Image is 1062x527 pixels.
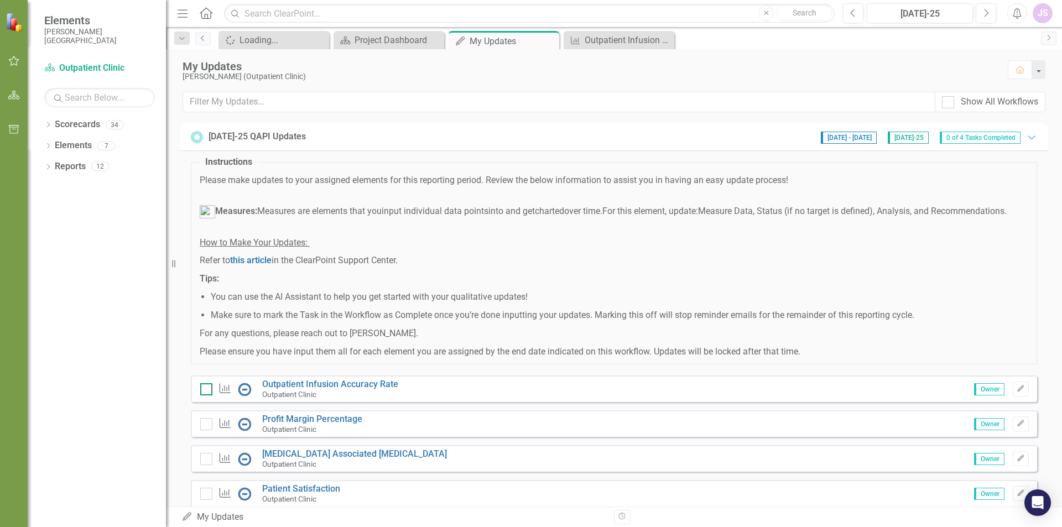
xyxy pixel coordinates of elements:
a: Project Dashboard [336,33,441,47]
div: Loading... [240,33,326,47]
div: Outpatient Infusion Accuracy Rate [585,33,671,47]
small: [PERSON_NAME][GEOGRAPHIC_DATA] [44,27,155,45]
input: Filter My Updates... [183,92,935,112]
span: Owner [974,383,1004,395]
span: Search [793,8,816,17]
span: [DATE] - [DATE] [821,132,877,144]
div: Open Intercom Messenger [1024,489,1051,516]
span: Refer to [200,255,230,265]
span: Owner [974,488,1004,500]
a: [MEDICAL_DATA] Associated [MEDICAL_DATA] [262,448,447,459]
button: Search [777,6,832,21]
a: Outpatient Clinic [44,62,155,75]
img: No Information [238,383,251,396]
a: Patient Satisfaction [262,483,340,494]
div: My Updates [181,511,606,524]
span: charted [535,206,564,216]
legend: Instructions [200,156,258,169]
div: 34 [106,120,123,129]
span: For this element, update: [602,206,698,216]
div: [DATE]-25 [871,7,969,20]
span: Measures are elements that you [200,206,382,216]
a: Loading... [221,33,326,47]
div: 7 [97,141,115,150]
a: Reports [55,160,86,173]
span: into and get [488,206,535,216]
div: My Updates [470,34,556,48]
small: Outpatient Clinic [262,425,316,434]
img: No Information [238,452,251,466]
span: input individual data points [382,206,488,216]
span: How to Make Your Updates: [200,237,308,248]
span: [DATE]-25 [888,132,929,144]
img: No Information [238,418,251,431]
div: My Updates [183,60,997,72]
span: Make sure to mark the Task in the Workflow as Complete once you’re done inputting your updates. M... [211,310,914,320]
span: Owner [974,453,1004,465]
span: over time. [564,206,602,216]
a: Outpatient Infusion Accuracy Rate [566,33,671,47]
div: Project Dashboard [355,33,441,47]
img: mceclip4.png [200,205,215,218]
small: Outpatient Clinic [262,494,316,503]
span: Please make updates to your assigned elements for this reporting period. Review the below informa... [200,175,788,185]
input: Search ClearPoint... [224,4,835,23]
div: [PERSON_NAME] (Outpatient Clinic) [183,72,997,81]
span: in the ClearPoint Support Center. [272,255,398,265]
button: JS [1033,3,1053,23]
a: Profit Margin Percentage [262,414,362,424]
span: Tips: [200,273,219,284]
a: Scorecards [55,118,100,131]
img: No Information [238,487,251,500]
button: [DATE]-25 [867,3,973,23]
input: Search Below... [44,88,155,107]
small: Outpatient Clinic [262,460,316,468]
span: For any questions, please reach out to [PERSON_NAME]. [200,328,418,338]
a: this article [230,255,272,265]
a: Outpatient Infusion Accuracy Rate [262,379,398,389]
span: Please ensure you have input them all for each element you are assigned by the end date indicated... [200,346,800,357]
a: Elements [55,139,92,152]
span: Measure Data, Status (if no target is defined), Analysis, and Recommendations. [698,206,1007,216]
div: [DATE]-25 QAPI Updates [209,131,306,143]
span: 0 of 4 Tasks Completed [940,132,1021,144]
div: Show All Workflows [961,96,1038,108]
strong: Measures: [215,206,257,216]
span: Elements [44,14,155,27]
small: Outpatient Clinic [262,390,316,399]
span: You can use the AI Assistant to help you get started with your qualitative updates! [211,291,528,302]
img: ClearPoint Strategy [6,13,25,32]
span: Owner [974,418,1004,430]
div: 12 [91,162,109,171]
